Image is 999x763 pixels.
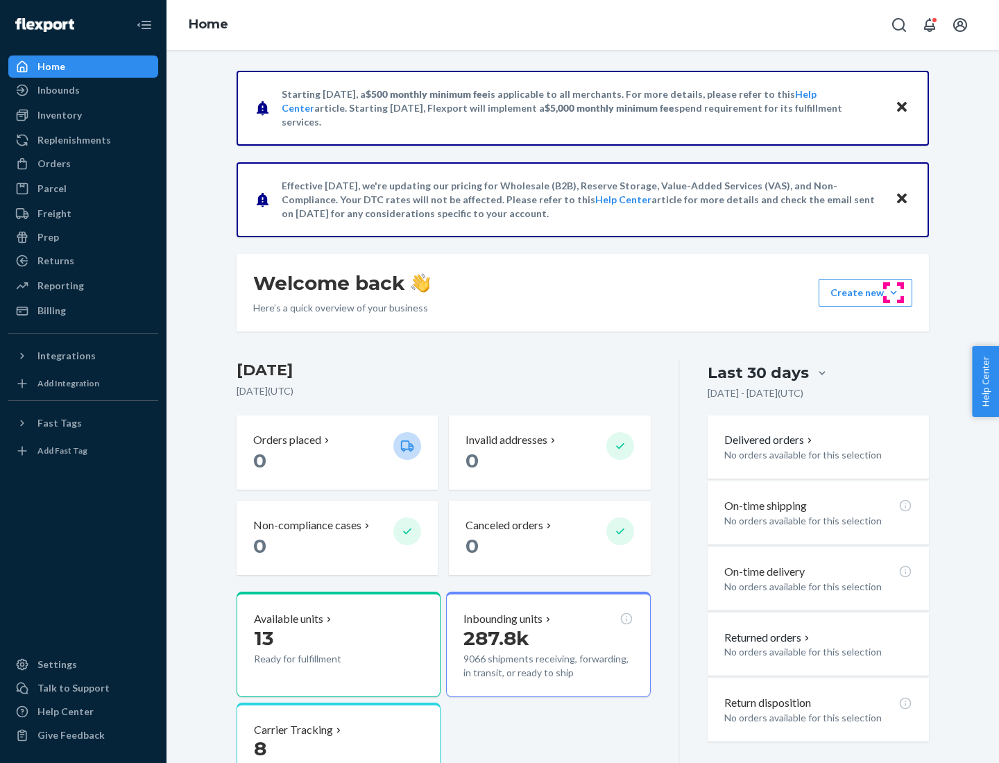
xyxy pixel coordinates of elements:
[724,498,807,514] p: On-time shipping
[946,11,974,39] button: Open account menu
[237,359,651,381] h3: [DATE]
[466,449,479,472] span: 0
[37,254,74,268] div: Returns
[37,133,111,147] div: Replenishments
[253,301,430,315] p: Here’s a quick overview of your business
[254,611,323,627] p: Available units
[8,226,158,248] a: Prep
[37,60,65,74] div: Home
[37,83,80,97] div: Inbounds
[8,250,158,272] a: Returns
[37,705,94,719] div: Help Center
[724,432,815,448] button: Delivered orders
[466,534,479,558] span: 0
[446,592,650,697] button: Inbounding units287.8k9066 shipments receiving, forwarding, in transit, or ready to ship
[178,5,239,45] ol: breadcrumbs
[724,580,912,594] p: No orders available for this selection
[254,626,273,650] span: 13
[254,722,333,738] p: Carrier Tracking
[253,449,266,472] span: 0
[37,681,110,695] div: Talk to Support
[463,626,529,650] span: 287.8k
[545,102,674,114] span: $5,000 monthly minimum fee
[724,645,912,659] p: No orders available for this selection
[254,652,382,666] p: Ready for fulfillment
[130,11,158,39] button: Close Navigation
[237,415,438,490] button: Orders placed 0
[8,153,158,175] a: Orders
[8,440,158,462] a: Add Fast Tag
[253,271,430,295] h1: Welcome back
[724,448,912,462] p: No orders available for this selection
[8,701,158,723] a: Help Center
[254,737,266,760] span: 8
[37,230,59,244] div: Prep
[8,653,158,676] a: Settings
[37,445,87,456] div: Add Fast Tag
[366,88,488,100] span: $500 monthly minimum fee
[8,345,158,367] button: Integrations
[449,501,650,575] button: Canceled orders 0
[8,55,158,78] a: Home
[893,98,911,118] button: Close
[724,564,805,580] p: On-time delivery
[708,362,809,384] div: Last 30 days
[724,630,812,646] button: Returned orders
[466,517,543,533] p: Canceled orders
[8,275,158,297] a: Reporting
[282,87,882,129] p: Starting [DATE], a is applicable to all merchants. For more details, please refer to this article...
[189,17,228,32] a: Home
[253,432,321,448] p: Orders placed
[8,412,158,434] button: Fast Tags
[8,79,158,101] a: Inbounds
[282,179,882,221] p: Effective [DATE], we're updating our pricing for Wholesale (B2B), Reserve Storage, Value-Added Se...
[37,658,77,671] div: Settings
[885,11,913,39] button: Open Search Box
[916,11,943,39] button: Open notifications
[237,592,441,697] button: Available units13Ready for fulfillment
[37,349,96,363] div: Integrations
[15,18,74,32] img: Flexport logo
[37,207,71,221] div: Freight
[237,384,651,398] p: [DATE] ( UTC )
[253,517,361,533] p: Non-compliance cases
[37,182,67,196] div: Parcel
[449,415,650,490] button: Invalid addresses 0
[463,611,543,627] p: Inbounding units
[724,514,912,528] p: No orders available for this selection
[253,534,266,558] span: 0
[37,157,71,171] div: Orders
[37,304,66,318] div: Billing
[8,129,158,151] a: Replenishments
[8,372,158,395] a: Add Integration
[37,279,84,293] div: Reporting
[37,108,82,122] div: Inventory
[466,432,547,448] p: Invalid addresses
[411,273,430,293] img: hand-wave emoji
[595,194,651,205] a: Help Center
[8,104,158,126] a: Inventory
[972,346,999,417] button: Help Center
[724,695,811,711] p: Return disposition
[37,728,105,742] div: Give Feedback
[37,416,82,430] div: Fast Tags
[37,377,99,389] div: Add Integration
[893,189,911,209] button: Close
[8,677,158,699] a: Talk to Support
[8,203,158,225] a: Freight
[708,386,803,400] p: [DATE] - [DATE] ( UTC )
[8,178,158,200] a: Parcel
[237,501,438,575] button: Non-compliance cases 0
[463,652,633,680] p: 9066 shipments receiving, forwarding, in transit, or ready to ship
[819,279,912,307] button: Create new
[8,724,158,746] button: Give Feedback
[8,300,158,322] a: Billing
[724,711,912,725] p: No orders available for this selection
